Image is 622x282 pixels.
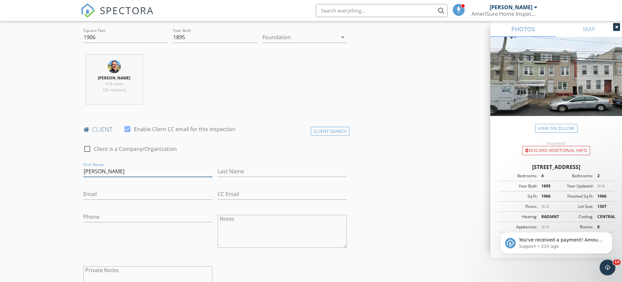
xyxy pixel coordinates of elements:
[613,260,621,265] span: 10
[103,87,125,93] span: (32 minutes)
[556,21,622,37] a: MAP
[498,163,614,171] div: [STREET_ADDRESS]
[593,214,612,220] div: CENTRAL
[537,183,556,189] div: 1895
[316,4,447,17] input: Search everything...
[490,218,622,264] iframe: Intercom notifications message
[541,204,549,209] span: N/A
[593,173,612,179] div: 2
[597,183,605,189] span: N/A
[134,126,235,132] label: Enable Client CC email for this inspection
[83,125,347,134] h4: client
[490,37,622,132] img: streetview
[535,124,578,133] a: View on Zillow
[108,60,121,73] img: tom_2020_3_3.jpg
[339,33,347,41] i: arrow_drop_down
[500,204,537,210] div: Floors:
[593,204,612,210] div: 1307
[472,11,537,17] div: AmeriSure Home Inspection
[556,173,593,179] div: Bathrooms:
[81,9,154,23] a: SPECTORA
[81,3,95,18] img: The Best Home Inspection Software - Spectora
[490,21,556,37] a: PHOTOS
[100,3,154,17] span: SPECTORA
[537,214,556,220] div: RADIANT
[500,193,537,199] div: Sq Ft:
[556,183,593,189] div: Year Updated:
[522,146,590,155] div: Discard Additional info
[600,260,615,275] iframe: Intercom live chat
[311,127,350,136] div: Client Search
[490,141,622,146] div: Incorrect?
[500,183,537,189] div: Year Built:
[556,193,593,199] div: Finished Sq Ft:
[500,214,537,220] div: Heating:
[537,193,556,199] div: 1906
[98,75,130,81] strong: [PERSON_NAME]
[490,4,532,11] div: [PERSON_NAME]
[537,173,556,179] div: 4
[593,193,612,199] div: 1906
[556,204,593,210] div: Lot Size:
[105,81,123,87] span: 19.8 miles
[556,214,593,220] div: Cooling:
[94,146,177,152] label: Client is a Company/Organization
[500,173,537,179] div: Bedrooms:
